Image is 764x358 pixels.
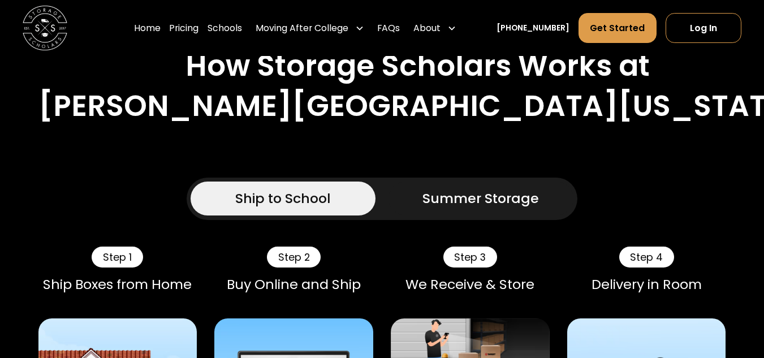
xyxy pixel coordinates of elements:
[185,49,650,84] h2: How Storage Scholars Works at
[666,13,741,43] a: Log In
[169,12,198,44] a: Pricing
[134,12,161,44] a: Home
[567,277,726,292] div: Delivery in Room
[267,247,321,268] div: Step 2
[23,6,67,50] img: Storage Scholars main logo
[251,12,368,44] div: Moving After College
[619,247,675,268] div: Step 4
[377,12,400,44] a: FAQs
[208,12,242,44] a: Schools
[38,277,197,292] div: Ship Boxes from Home
[422,188,539,209] div: Summer Storage
[497,22,569,34] a: [PHONE_NUMBER]
[409,12,460,44] div: About
[214,277,373,292] div: Buy Online and Ship
[391,277,549,292] div: We Receive & Store
[579,13,657,43] a: Get Started
[443,247,498,268] div: Step 3
[413,21,441,35] div: About
[92,247,143,268] div: Step 1
[235,188,331,209] div: Ship to School
[256,21,348,35] div: Moving After College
